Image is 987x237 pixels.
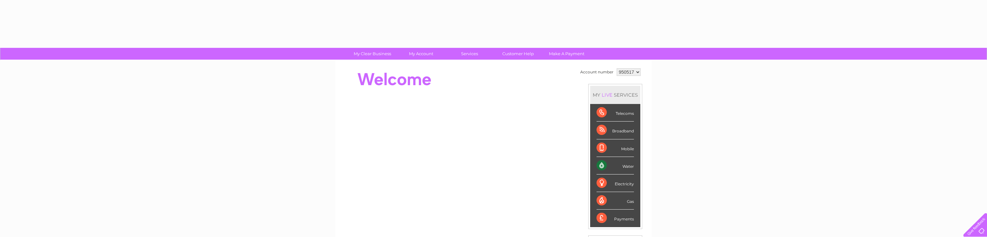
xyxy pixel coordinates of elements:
[443,48,496,60] a: Services
[597,157,634,174] div: Water
[590,86,640,104] div: MY SERVICES
[597,139,634,157] div: Mobile
[597,122,634,139] div: Broadband
[597,210,634,227] div: Payments
[597,192,634,210] div: Gas
[540,48,593,60] a: Make A Payment
[492,48,544,60] a: Customer Help
[600,92,614,98] div: LIVE
[597,174,634,192] div: Electricity
[597,104,634,122] div: Telecoms
[395,48,447,60] a: My Account
[579,67,615,78] td: Account number
[346,48,399,60] a: My Clear Business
